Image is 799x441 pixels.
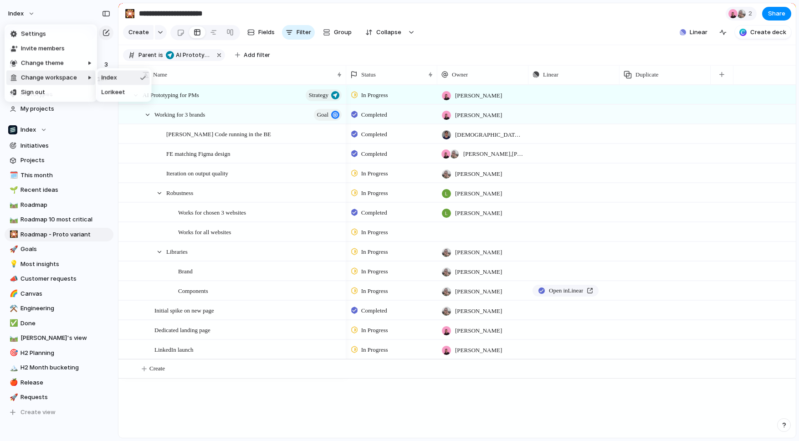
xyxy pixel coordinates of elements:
span: Sign out [21,88,45,97]
span: Change workspace [21,73,77,82]
span: Index [102,73,117,82]
span: Invite members [21,44,65,53]
span: Lorikeet [102,88,125,97]
span: Settings [21,30,46,39]
span: Change theme [21,59,64,68]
